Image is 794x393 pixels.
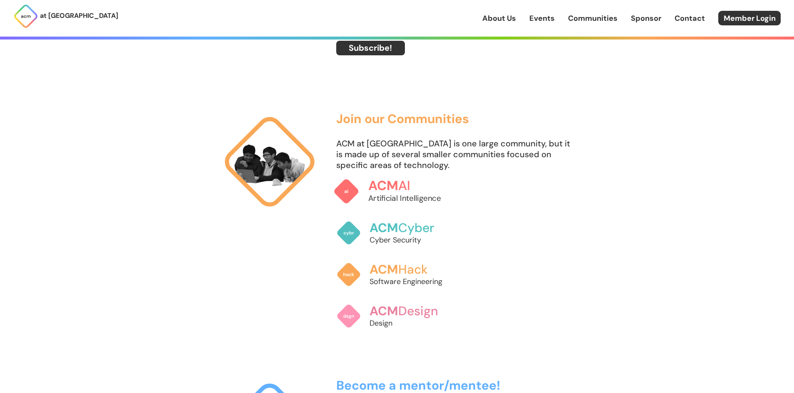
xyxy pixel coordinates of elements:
img: ACM AI [333,178,360,205]
img: ACM Cyber [336,220,361,245]
a: ACMAIArtificial Intelligence [333,170,460,213]
a: Events [529,13,555,24]
h3: Cyber [370,221,457,235]
p: ACM at [GEOGRAPHIC_DATA] is one large community, but it is made up of several smaller communities... [336,138,574,171]
p: Software Engineering [370,276,457,287]
h3: Hack [370,262,457,276]
img: ACM Design [336,304,361,329]
p: Artificial Intelligence [368,193,460,204]
img: ACM Logo [13,4,38,29]
a: Contact [675,13,705,24]
a: Sponsor [631,13,661,24]
p: Design [370,318,457,329]
a: ACMDesignDesign [336,295,457,337]
img: ACM Hack [336,262,361,287]
h3: Become a mentor/mentee! [336,378,574,392]
a: Subscribe! [336,41,405,55]
a: ACMHackSoftware Engineering [336,254,457,295]
a: ACMCyberCyber Security [336,212,457,254]
h3: Design [370,304,457,318]
a: Communities [568,13,618,24]
span: ACM [370,220,398,236]
p: at [GEOGRAPHIC_DATA] [40,10,118,21]
span: ACM [368,177,398,194]
p: Cyber Security [370,235,457,245]
a: Member Login [718,11,781,25]
span: ACM [370,261,398,277]
a: About Us [482,13,516,24]
span: ACM [370,303,398,319]
a: at [GEOGRAPHIC_DATA] [13,4,118,29]
h3: Join our Communities [336,112,574,126]
h3: AI [368,178,460,193]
